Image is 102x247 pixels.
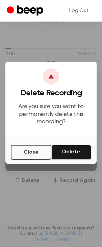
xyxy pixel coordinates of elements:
[7,4,45,18] a: Beep
[11,89,91,98] h3: Delete Recording
[11,145,51,160] button: Close
[43,68,59,85] div: ⚠
[62,3,95,19] a: Log Out
[11,103,91,126] p: Are you sure you want to permanently delete this recording?
[51,145,91,160] button: Delete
